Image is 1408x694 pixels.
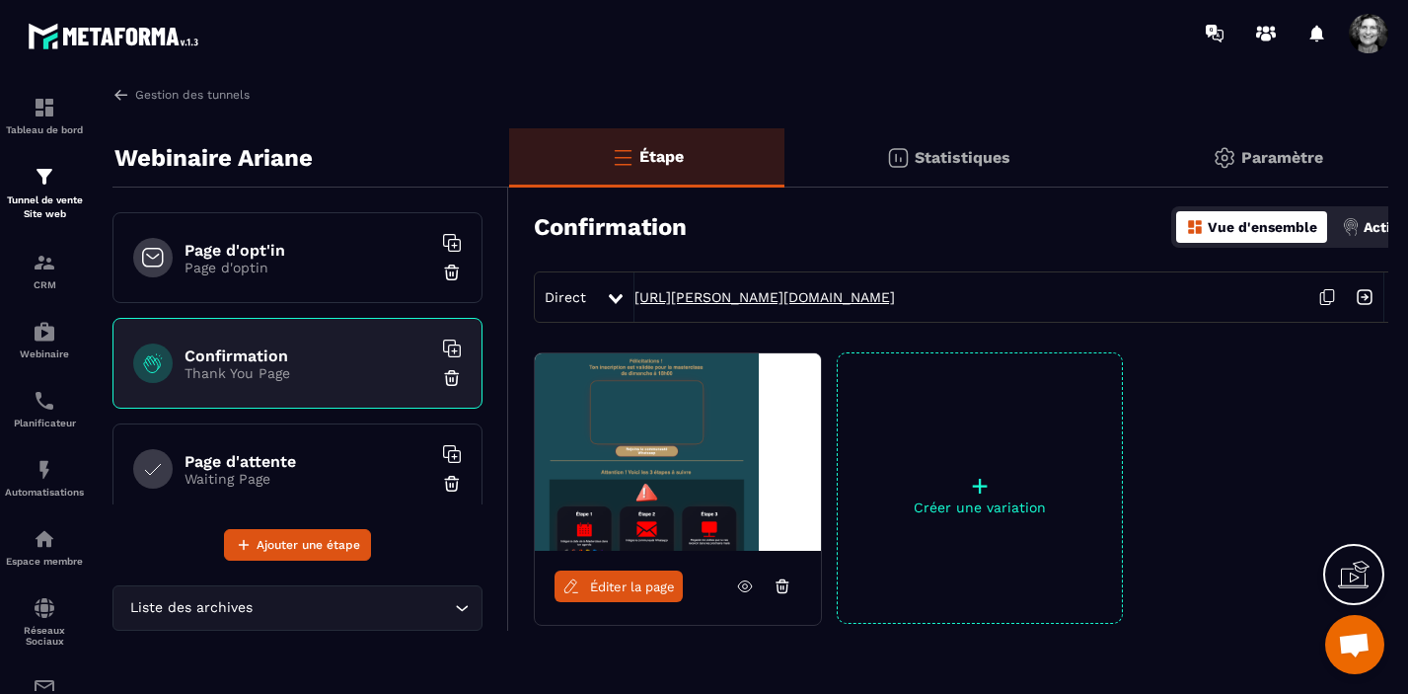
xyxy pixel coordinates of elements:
[257,535,360,555] span: Ajouter une étape
[33,96,56,119] img: formation
[639,147,684,166] p: Étape
[442,368,462,388] img: trash
[545,289,586,305] span: Direct
[185,471,431,487] p: Waiting Page
[611,145,634,169] img: bars-o.4a397970.svg
[224,529,371,561] button: Ajouter une étape
[915,148,1010,167] p: Statistiques
[5,305,84,374] a: automationsautomationsWebinaire
[5,556,84,567] p: Espace membre
[5,81,84,150] a: formationformationTableau de bord
[5,236,84,305] a: formationformationCRM
[1325,615,1384,674] div: Ouvrir le chat
[185,241,431,260] h6: Page d'opt'in
[33,320,56,344] img: automations
[555,571,683,602] a: Éditer la page
[5,443,84,512] a: automationsautomationsAutomatisations
[185,452,431,471] h6: Page d'attente
[5,374,84,443] a: schedulerschedulerPlanificateur
[257,597,450,619] input: Search for option
[534,213,687,241] h3: Confirmation
[33,251,56,274] img: formation
[33,458,56,482] img: automations
[5,348,84,359] p: Webinaire
[590,579,675,594] span: Éditer la page
[1208,219,1317,235] p: Vue d'ensemble
[114,138,313,178] p: Webinaire Ariane
[5,418,84,428] p: Planificateur
[1346,278,1383,316] img: arrow-next.bcc2205e.svg
[185,365,431,381] p: Thank You Page
[5,124,84,135] p: Tableau de bord
[33,389,56,413] img: scheduler
[33,596,56,620] img: social-network
[185,260,431,275] p: Page d'optin
[5,193,84,221] p: Tunnel de vente Site web
[112,86,130,104] img: arrow
[5,625,84,647] p: Réseaux Sociaux
[442,263,462,282] img: trash
[5,581,84,661] a: social-networksocial-networkRéseaux Sociaux
[634,289,895,305] a: [URL][PERSON_NAME][DOMAIN_NAME]
[125,597,257,619] span: Liste des archives
[1342,218,1360,236] img: actions.d6e523a2.png
[185,347,431,365] h6: Confirmation
[33,527,56,551] img: automations
[28,18,205,54] img: logo
[1241,148,1323,167] p: Paramètre
[5,150,84,236] a: formationformationTunnel de vente Site web
[1186,218,1204,236] img: dashboard-orange.40269519.svg
[838,472,1122,500] p: +
[5,279,84,290] p: CRM
[886,146,910,170] img: stats.20deebd0.svg
[1213,146,1236,170] img: setting-gr.5f69749f.svg
[33,165,56,189] img: formation
[5,512,84,581] a: automationsautomationsEspace membre
[535,353,821,551] img: image
[5,487,84,498] p: Automatisations
[838,500,1122,515] p: Créer une variation
[112,86,250,104] a: Gestion des tunnels
[112,585,482,631] div: Search for option
[442,474,462,494] img: trash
